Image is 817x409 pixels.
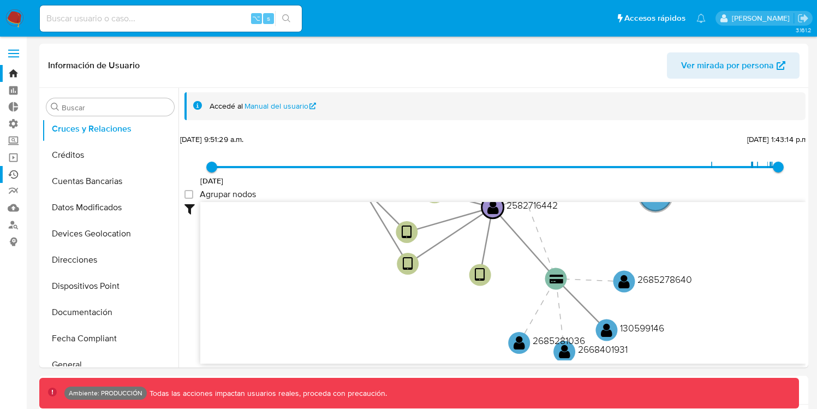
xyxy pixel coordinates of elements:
[618,274,630,289] text: 
[62,103,170,112] input: Buscar
[210,101,243,111] span: Accedé al
[667,52,800,79] button: Ver mirada por persona
[601,322,612,338] text: 
[637,272,692,286] text: 2685278640
[681,52,774,79] span: Ver mirada por persona
[42,247,178,273] button: Direcciones
[147,388,387,399] p: Todas las acciones impactan usuarios reales, proceda con precaución.
[51,103,59,111] button: Buscar
[42,273,178,299] button: Dispositivos Point
[180,134,244,145] span: [DATE] 9:51:29 a.m.
[275,11,297,26] button: search-icon
[747,134,810,145] span: [DATE] 1:43:14 p.m.
[559,343,570,359] text: 
[403,256,413,272] text: 
[48,60,140,71] h1: Información de Usuario
[42,325,178,352] button: Fecha Compliant
[550,274,563,284] text: 
[42,168,178,194] button: Cuentas Bancarias
[402,224,412,240] text: 
[267,13,270,23] span: s
[42,221,178,247] button: Devices Geolocation
[514,335,525,351] text: 
[533,334,585,347] text: 2685281036
[487,199,499,215] text: 
[475,268,485,283] text: 
[506,198,558,212] text: 2582716442
[732,13,794,23] p: david.campana@mercadolibre.com
[42,116,178,142] button: Cruces y Relaciones
[42,299,178,325] button: Documentación
[797,13,809,24] a: Salir
[244,101,317,111] a: Manual del usuario
[69,391,142,395] p: Ambiente: PRODUCCIÓN
[624,13,685,24] span: Accesos rápidos
[252,13,260,23] span: ⌥
[40,11,302,26] input: Buscar usuario o caso...
[578,342,628,356] text: 2668401931
[200,175,224,186] span: [DATE]
[42,194,178,221] button: Datos Modificados
[650,187,661,203] text: 
[200,189,256,200] span: Agrupar nodos
[184,190,193,199] input: Agrupar nodos
[696,14,706,23] a: Notificaciones
[42,142,178,168] button: Créditos
[620,321,664,335] text: 130599146
[42,352,178,378] button: General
